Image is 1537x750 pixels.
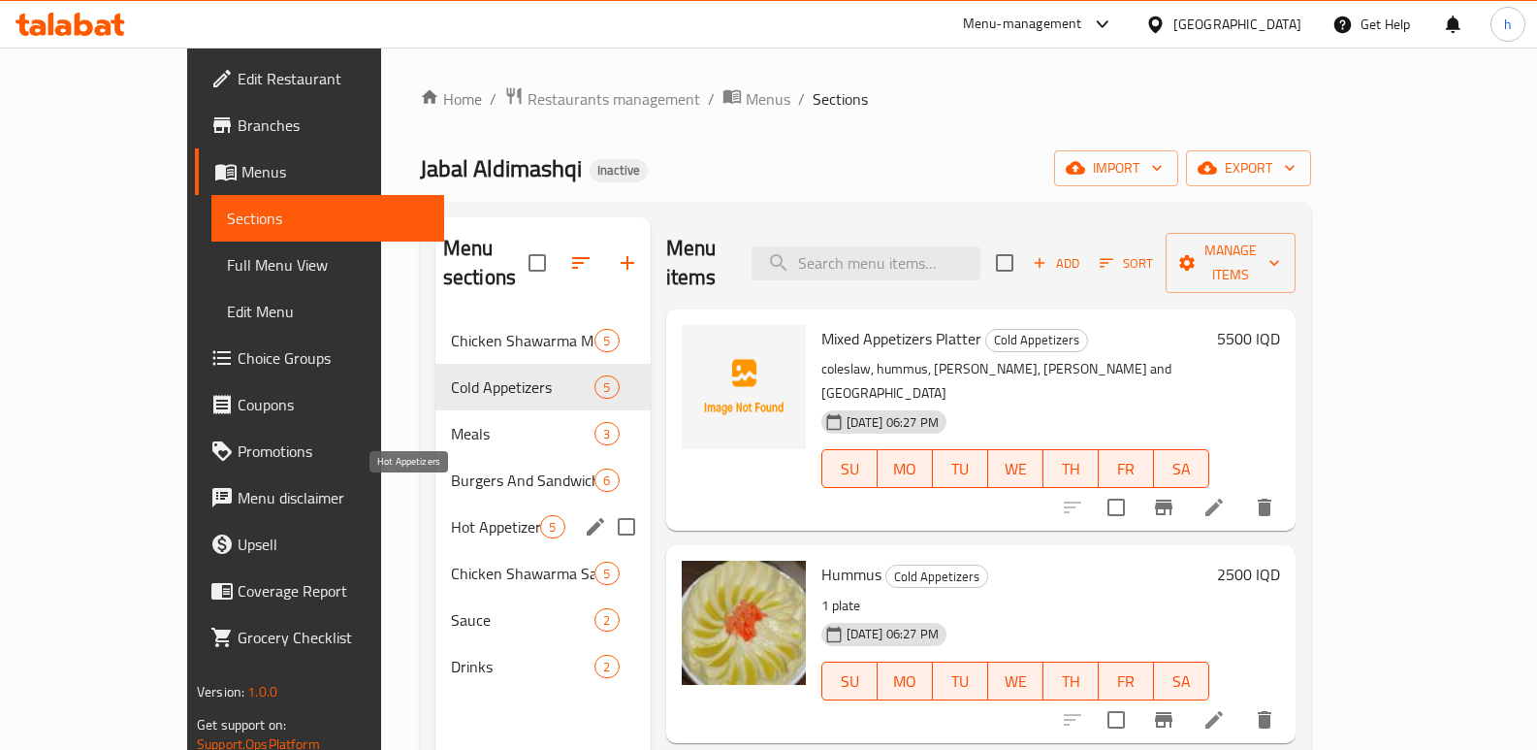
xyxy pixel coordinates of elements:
[195,335,444,381] a: Choice Groups
[451,515,541,538] span: Hot Appetizers
[1162,668,1201,696] span: SA
[1202,496,1226,519] a: Edit menu item
[420,147,582,190] span: Jabal Aldimashqi
[1166,233,1296,293] button: Manage items
[197,712,286,737] span: Get support on:
[595,332,618,350] span: 5
[821,449,878,488] button: SU
[451,655,595,678] div: Drinks
[722,86,790,112] a: Menus
[813,87,868,111] span: Sections
[238,626,429,649] span: Grocery Checklist
[839,413,946,432] span: [DATE] 06:27 PM
[988,449,1043,488] button: WE
[435,504,651,550] div: Hot Appetizers5edit
[197,679,244,704] span: Version:
[1043,449,1099,488] button: TH
[1241,697,1288,743] button: delete
[963,13,1082,36] div: Menu-management
[238,440,429,463] span: Promotions
[1181,239,1280,287] span: Manage items
[247,679,277,704] span: 1.0.0
[988,662,1043,701] button: WE
[933,662,988,701] button: TU
[885,455,925,483] span: MO
[1162,455,1201,483] span: SA
[752,246,980,280] input: search
[821,357,1209,406] p: coleslaw, hummus, [PERSON_NAME], [PERSON_NAME] and [GEOGRAPHIC_DATA]
[540,515,564,538] div: items
[885,668,925,696] span: MO
[1096,700,1137,740] span: Select to update
[604,240,651,286] button: Add section
[451,469,595,492] span: Burgers And Sandwiches
[839,625,946,643] span: [DATE] 06:27 PM
[821,594,1209,618] p: 1 plate
[211,195,444,242] a: Sections
[878,662,933,701] button: MO
[435,550,651,597] div: Chicken Shawarma Sandwiches5
[558,240,604,286] span: Sort sections
[996,455,1036,483] span: WE
[941,668,980,696] span: TU
[594,469,619,492] div: items
[435,597,651,643] div: Sauce2
[682,561,806,685] img: Hummus
[590,162,648,179] span: Inactive
[933,449,988,488] button: TU
[1096,487,1137,528] span: Select to update
[238,67,429,90] span: Edit Restaurant
[451,375,595,399] span: Cold Appetizers
[238,533,429,556] span: Upsell
[241,160,429,183] span: Menus
[986,329,1087,351] span: Cold Appetizers
[195,568,444,614] a: Coverage Report
[594,329,619,352] div: items
[581,512,610,541] button: edit
[1201,156,1296,180] span: export
[238,579,429,603] span: Coverage Report
[1070,156,1163,180] span: import
[227,207,429,230] span: Sections
[1095,248,1158,278] button: Sort
[1099,662,1154,701] button: FR
[195,55,444,102] a: Edit Restaurant
[878,449,933,488] button: MO
[682,325,806,449] img: Mixed Appetizers Platter
[195,148,444,195] a: Menus
[238,393,429,416] span: Coupons
[435,364,651,410] div: Cold Appetizers5
[451,608,595,632] div: Sauce
[227,253,429,277] span: Full Menu View
[590,159,648,182] div: Inactive
[821,662,878,701] button: SU
[238,346,429,370] span: Choice Groups
[443,234,528,292] h2: Menu sections
[595,378,618,397] span: 5
[595,472,618,490] span: 6
[594,375,619,399] div: items
[1099,449,1154,488] button: FR
[1173,14,1301,35] div: [GEOGRAPHIC_DATA]
[1100,252,1153,275] span: Sort
[195,428,444,474] a: Promotions
[985,329,1088,352] div: Cold Appetizers
[1025,248,1087,278] button: Add
[595,611,618,630] span: 2
[195,102,444,148] a: Branches
[435,643,651,690] div: Drinks2
[1186,150,1311,186] button: export
[490,87,496,111] li: /
[886,566,987,588] span: Cold Appetizers
[1154,662,1209,701] button: SA
[195,381,444,428] a: Coupons
[435,457,651,504] div: Burgers And Sandwiches6
[1504,14,1512,35] span: h
[451,329,595,352] div: Chicken Shawarma Meals
[420,87,482,111] a: Home
[435,410,651,457] div: Meals3
[595,425,618,443] span: 3
[227,300,429,323] span: Edit Menu
[435,310,651,698] nav: Menu sections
